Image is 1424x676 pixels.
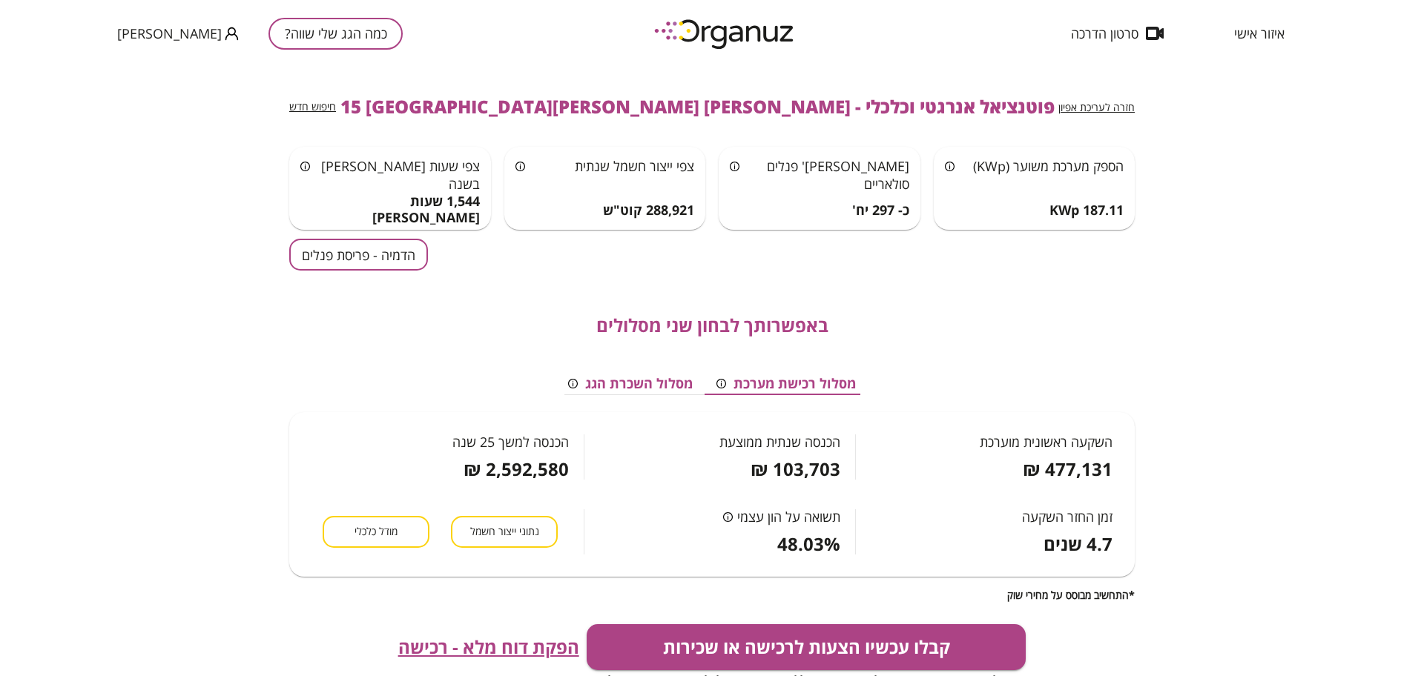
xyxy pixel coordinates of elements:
[556,373,705,395] button: מסלול השכרת הגג
[1058,100,1135,114] span: חזרה לעריכת אפיון
[777,534,840,554] span: 48.03%
[980,434,1112,449] span: השקעה ראשונית מוערכת
[719,434,840,449] span: הכנסה שנתית ממוצעת
[1071,26,1138,41] span: סרטון הדרכה
[1007,589,1135,601] span: *התחשיב מבוסס על מחירי שוק
[767,157,909,193] span: [PERSON_NAME]' פנלים סולאריים
[596,315,828,336] span: באפשרותך לבחון שני מסלולים
[323,516,429,548] button: מודל כלכלי
[451,516,558,548] button: נתוני ייצור חשמל
[289,99,336,113] span: חיפוש חדש
[464,459,569,480] span: 2,592,580 ₪
[852,202,909,219] span: כ- 297 יח'
[117,26,222,41] span: [PERSON_NAME]
[268,18,403,50] button: כמה הגג שלי שווה?
[1022,509,1112,524] span: זמן החזר השקעה
[470,525,539,539] span: נתוני ייצור חשמל
[321,157,480,193] span: צפי שעות [PERSON_NAME] בשנה
[1023,459,1112,480] span: 477,131 ₪
[117,24,239,43] button: [PERSON_NAME]
[289,239,428,271] button: הדמיה - פריסת פנלים
[644,13,807,54] img: logo
[452,434,569,449] span: הכנסה למשך 25 שנה
[1234,26,1285,41] span: איזור אישי
[1058,101,1135,115] button: חזרה לעריכת אפיון
[398,637,579,657] button: הפקת דוח מלא - רכישה
[340,96,1055,117] span: פוטנציאל אנרגטי וכלכלי - [PERSON_NAME] 15 [GEOGRAPHIC_DATA][PERSON_NAME]
[751,459,840,480] span: 103,703 ₪
[1049,26,1186,41] button: סרטון הדרכה
[737,509,840,524] span: תשואה על הון עצמי
[575,157,694,175] span: צפי ייצור חשמל שנתית
[705,373,868,395] button: מסלול רכישת מערכת
[587,624,1026,670] button: קבלו עכשיו הצעות לרכישה או שכירות
[1049,202,1124,219] span: 187.11 KWp
[603,202,694,219] span: 288,921 קוט"ש
[1212,26,1307,41] button: איזור אישי
[1044,534,1112,554] span: 4.7 שנים
[289,100,336,114] button: חיפוש חדש
[300,193,480,225] span: 1,544 שעות [PERSON_NAME]
[973,157,1124,175] span: הספק מערכת משוער (KWp)
[355,525,398,539] span: מודל כלכלי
